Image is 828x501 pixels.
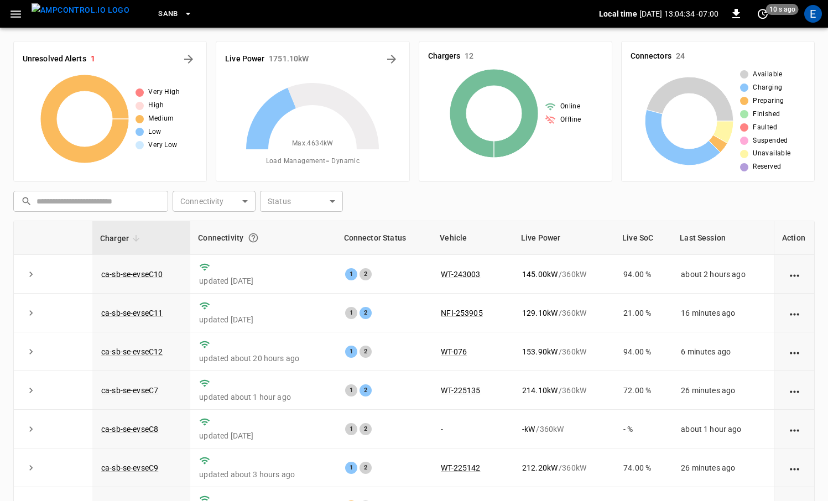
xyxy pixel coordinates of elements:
div: / 360 kW [522,269,606,280]
span: Low [148,127,161,138]
a: WT-076 [441,347,467,356]
div: 1 [345,462,357,474]
span: Medium [148,113,174,124]
p: updated about 3 hours ago [199,469,327,480]
div: 1 [345,346,357,358]
div: 2 [360,423,372,435]
h6: 12 [465,50,473,62]
div: action cell options [788,269,801,280]
span: Available [753,69,783,80]
span: High [148,100,164,111]
h6: 1751.10 kW [269,53,309,65]
span: Preparing [753,96,784,107]
p: 153.90 kW [522,346,558,357]
td: - [432,410,513,448]
a: WT-243003 [441,270,480,279]
span: Suspended [753,135,788,147]
p: 129.10 kW [522,307,558,319]
h6: 24 [676,50,685,62]
th: Last Session [672,221,774,255]
th: Vehicle [432,221,513,255]
div: action cell options [788,385,801,396]
a: WT-225135 [441,386,480,395]
button: SanB [154,3,197,25]
button: expand row [23,460,39,476]
td: 26 minutes ago [672,371,774,410]
p: updated [DATE] [199,430,327,441]
th: Connector Status [336,221,433,255]
p: updated about 1 hour ago [199,392,327,403]
span: 10 s ago [766,4,799,15]
img: ampcontrol.io logo [32,3,129,17]
span: Online [560,101,580,112]
p: - kW [522,424,535,435]
div: / 360 kW [522,462,606,473]
span: Charging [753,82,782,93]
p: [DATE] 13:04:34 -07:00 [639,8,718,19]
td: 26 minutes ago [672,448,774,487]
td: about 1 hour ago [672,410,774,448]
span: Offline [560,114,581,126]
div: 1 [345,384,357,396]
td: about 2 hours ago [672,255,774,294]
p: 214.10 kW [522,385,558,396]
span: Load Management = Dynamic [266,156,360,167]
p: 212.20 kW [522,462,558,473]
div: 2 [360,268,372,280]
span: Unavailable [753,148,790,159]
td: 94.00 % [615,332,672,371]
p: 145.00 kW [522,269,558,280]
p: updated about 20 hours ago [199,353,327,364]
button: expand row [23,421,39,437]
h6: Live Power [225,53,264,65]
a: WT-225142 [441,463,480,472]
button: Connection between the charger and our software. [243,228,263,248]
div: 2 [360,346,372,358]
div: 1 [345,423,357,435]
a: ca-sb-se-evseC12 [101,347,163,356]
td: 16 minutes ago [672,294,774,332]
a: ca-sb-se-evseC9 [101,463,158,472]
span: Finished [753,109,780,120]
td: 74.00 % [615,448,672,487]
h6: Connectors [631,50,671,62]
div: 2 [360,384,372,396]
div: / 360 kW [522,424,606,435]
p: Local time [599,8,637,19]
td: 72.00 % [615,371,672,410]
th: Live SoC [615,221,672,255]
div: action cell options [788,462,801,473]
button: expand row [23,343,39,360]
div: 2 [360,307,372,319]
span: SanB [158,8,178,20]
a: NFI-253905 [441,309,483,317]
a: ca-sb-se-evseC7 [101,386,158,395]
td: 6 minutes ago [672,332,774,371]
span: Charger [100,232,143,245]
button: expand row [23,305,39,321]
span: Very High [148,87,180,98]
span: Faulted [753,122,777,133]
div: 1 [345,268,357,280]
div: / 360 kW [522,307,606,319]
th: Live Power [513,221,615,255]
p: updated [DATE] [199,275,327,286]
a: ca-sb-se-evseC8 [101,425,158,434]
div: action cell options [788,307,801,319]
h6: 1 [91,53,95,65]
div: / 360 kW [522,346,606,357]
div: / 360 kW [522,385,606,396]
button: Energy Overview [383,50,400,68]
span: Very Low [148,140,177,151]
div: Connectivity [198,228,328,248]
h6: Chargers [428,50,461,62]
button: set refresh interval [754,5,772,23]
div: action cell options [788,424,801,435]
div: 2 [360,462,372,474]
div: profile-icon [804,5,822,23]
span: Reserved [753,161,781,173]
h6: Unresolved Alerts [23,53,86,65]
span: Max. 4634 kW [292,138,334,149]
button: expand row [23,382,39,399]
td: 21.00 % [615,294,672,332]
